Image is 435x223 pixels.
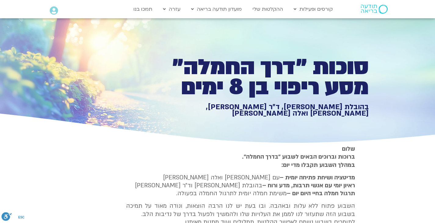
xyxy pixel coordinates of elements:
[126,174,355,198] p: עם [PERSON_NAME] ואלה [PERSON_NAME] בהובלת [PERSON_NAME] וד״ר [PERSON_NAME] משימת חמלה יומית לתרג...
[342,145,355,153] strong: שלום
[242,153,355,169] strong: ברוכות וברוכים הבאים לשבוע ״בדרך החמלה״. במהלך השבוע תקבלו מדי יום:
[262,182,355,189] b: ראיון יומי עם אנשי תרבות, מדע ורוח –
[157,57,369,97] h1: סוכות ״דרך החמלה״ מסע ריפוי בן 8 ימים
[249,3,286,15] a: ההקלטות שלי
[160,3,183,15] a: עזרה
[291,3,336,15] a: קורסים ופעילות
[157,104,369,117] h1: בהובלת [PERSON_NAME], ד״ר [PERSON_NAME], [PERSON_NAME] ואלה [PERSON_NAME]
[280,174,355,182] strong: מדיטציה ושיחת פתיחה יומית –
[287,189,355,197] b: תרגול חמלה בחיי היום יום –
[188,3,245,15] a: מועדון תודעה בריאה
[130,3,155,15] a: תמכו בנו
[361,5,388,14] img: תודעה בריאה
